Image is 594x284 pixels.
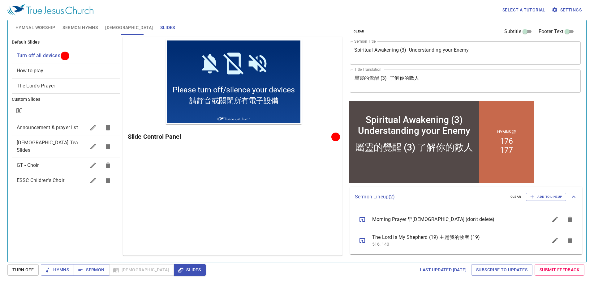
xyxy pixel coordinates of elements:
button: Slides [174,264,206,276]
span: Hymns [46,266,69,274]
a: Last updated [DATE] [417,264,469,276]
span: Turn Off [12,266,34,274]
p: Sermon Lineup ( 2 ) [355,193,506,201]
h6: Custom Slides [12,96,120,103]
div: GT - Choir [12,158,120,173]
span: [object Object] [17,68,44,74]
span: GT - Choir [17,162,39,168]
span: ESSC Children's Choir [17,177,64,183]
div: Announcement & prayer list [12,120,120,135]
img: True Jesus Church [52,78,85,82]
img: True Jesus Church [7,4,93,15]
div: The Lord's Prayer [12,78,120,93]
p: 516, 140 [372,241,533,247]
span: The Lord is My Shepherd (19) 主是我的牧者 (19) [372,234,533,241]
span: [object Object] [17,83,55,89]
a: Submit Feedback [535,264,584,276]
div: Turn off all devices [12,48,120,63]
div: Sermon Lineup(2)clearAdd to Lineup [350,187,582,207]
div: [DEMOGRAPHIC_DATA] Tea Slides [12,135,120,158]
span: Select a tutorial [502,6,545,14]
h6: Default Slides [12,39,120,46]
span: Slides [179,266,201,274]
button: Turn Off [7,264,39,276]
span: Gospel Tea Slides [17,140,78,153]
span: Announcement & prayer list [17,125,78,130]
span: clear [510,194,521,200]
button: clear [507,193,525,201]
span: 請靜音或關閉所有電子設備 [24,57,113,67]
button: Select a tutorial [500,4,548,16]
span: Submit Feedback [540,266,579,274]
button: Settings [550,4,584,16]
span: Sermon [79,266,104,274]
span: Morning Prayer 早[DEMOGRAPHIC_DATA] (don't delete) [372,216,533,223]
textarea: Spiritual Awakening (3) Understanding your Enemy [354,47,576,59]
span: Last updated [DATE] [420,266,467,274]
div: How to pray [12,63,120,78]
span: Hymnal Worship [15,24,55,32]
span: [object Object] [17,53,60,58]
span: clear [354,29,364,34]
span: Slides [160,24,175,32]
span: Settings [553,6,582,14]
iframe: from-child [347,99,535,184]
button: Add to Lineup [526,193,566,201]
button: Hymns [41,264,74,276]
div: ESSC Children's Choir [12,173,120,188]
span: Footer Text [539,28,564,35]
span: Add to Lineup [530,194,562,200]
a: Subscribe to Updates [471,264,532,276]
span: Sermon Hymns [62,24,98,32]
textarea: 屬靈的覺醒 (3) 了解你的敵人 [354,75,576,87]
span: Subscribe to Updates [476,266,527,274]
button: Sermon [74,264,109,276]
span: Please turn off/silence your devices [7,46,129,55]
button: clear [350,28,368,35]
h6: Slide Control Panel [128,132,334,142]
ul: sermon lineup list [350,207,582,254]
span: Subtitle [504,28,521,35]
span: [DEMOGRAPHIC_DATA] [105,24,153,32]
